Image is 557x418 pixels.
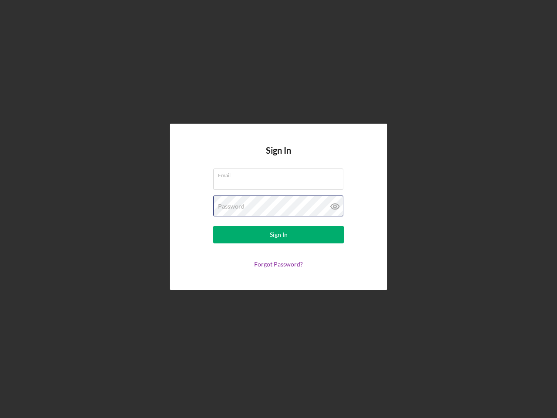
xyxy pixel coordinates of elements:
[213,226,344,243] button: Sign In
[266,145,291,169] h4: Sign In
[218,203,245,210] label: Password
[254,260,303,268] a: Forgot Password?
[270,226,288,243] div: Sign In
[218,169,343,179] label: Email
